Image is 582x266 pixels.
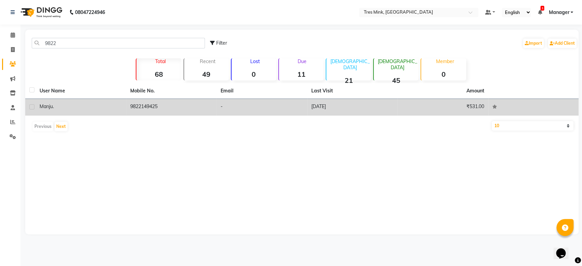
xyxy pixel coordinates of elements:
strong: 68 [136,70,181,78]
p: Recent [187,58,229,64]
a: Import [523,39,544,48]
th: Amount [462,83,488,99]
p: Lost [234,58,276,64]
th: User Name [35,83,126,99]
strong: 0 [421,70,466,78]
th: Mobile No. [126,83,217,99]
strong: 49 [184,70,229,78]
td: [DATE] [307,99,398,116]
span: Manager [549,9,569,16]
p: Due [280,58,324,64]
strong: 21 [326,76,371,85]
span: Filter [216,40,227,46]
td: 9822149425 [126,99,217,116]
p: [DEMOGRAPHIC_DATA] [329,58,371,71]
img: logo [17,3,64,22]
th: Last Visit [307,83,398,99]
button: Next [55,122,68,131]
span: . [53,103,54,109]
th: Email [217,83,307,99]
span: 1 [540,6,544,11]
strong: 45 [374,76,418,85]
a: Add Client [548,39,577,48]
strong: 11 [279,70,324,78]
p: Total [139,58,181,64]
td: ₹531.00 [398,99,488,116]
a: 1 [538,9,542,15]
p: [DEMOGRAPHIC_DATA] [376,58,418,71]
p: Member [424,58,466,64]
td: - [217,99,307,116]
b: 08047224946 [75,3,105,22]
strong: 0 [232,70,276,78]
input: Search by Name/Mobile/Email/Code [32,38,205,48]
iframe: chat widget [553,239,575,259]
span: Manju [40,103,53,109]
